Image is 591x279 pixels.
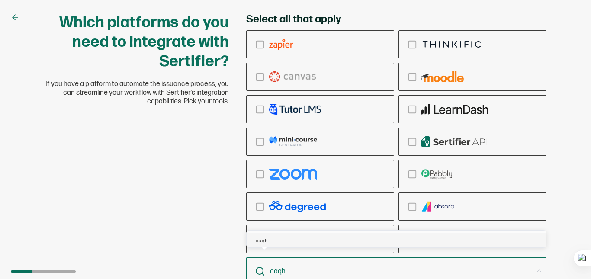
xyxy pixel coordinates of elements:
img: learndash [421,104,488,115]
h1: Which platforms do you need to integrate with Sertifier? [45,13,229,71]
img: tutor [269,104,321,115]
img: moodle [421,71,464,82]
img: degreed [269,201,326,212]
div: checkbox-group [246,30,546,253]
img: zoom [269,169,317,180]
span: Select all that apply [246,13,341,26]
img: mcg [269,136,317,147]
img: thinkific [421,39,482,50]
img: canvas [269,71,316,82]
span: caqh [255,237,268,244]
img: absorb [421,201,455,212]
img: pabbly [421,169,452,180]
img: zapier [269,39,293,50]
iframe: Chat Widget [548,237,591,279]
span: If you have a platform to automate the issuance process, you can streamline your workflow with Se... [45,80,229,106]
img: api [421,136,488,147]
